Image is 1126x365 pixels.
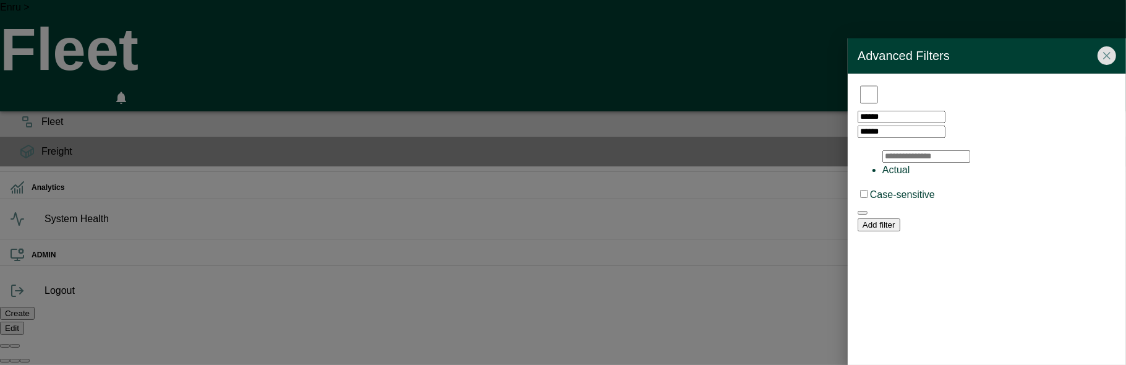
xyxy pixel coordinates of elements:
h6: Advanced Filters [858,46,1098,66]
input: Select property [858,111,945,123]
button: Add filter [858,218,900,231]
input: Select operator [858,126,945,138]
button: Close [1098,46,1116,65]
label: Add filter [863,220,895,230]
input: Select value(s) [882,150,970,163]
input: Skip filter (currently applied) [860,85,878,103]
li: Actual [882,163,1116,178]
label: Case-sensitive [870,189,935,200]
